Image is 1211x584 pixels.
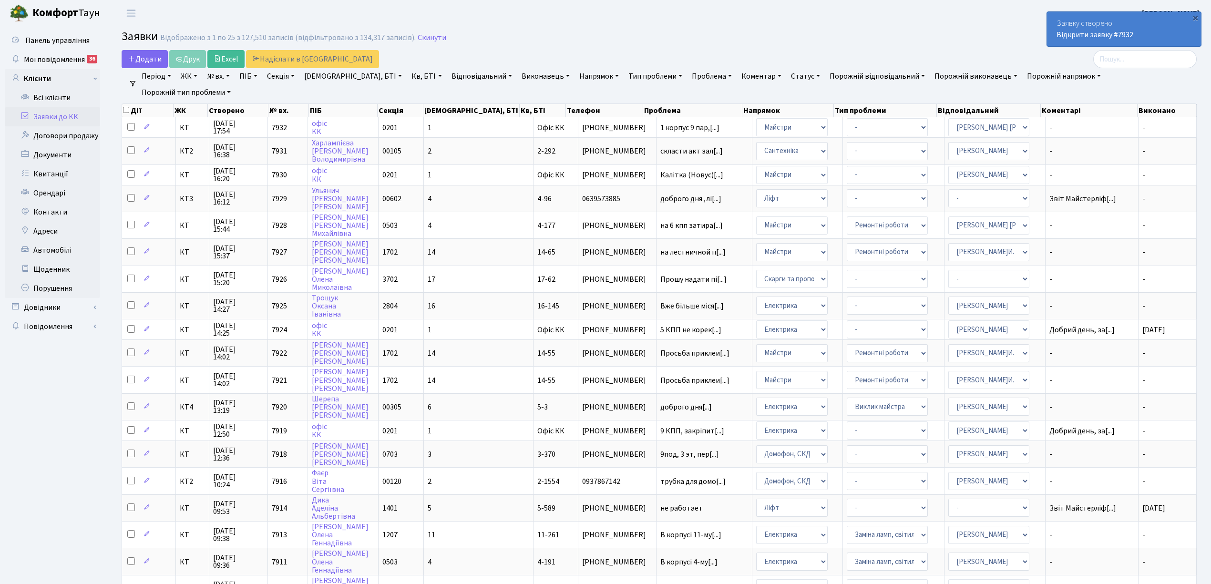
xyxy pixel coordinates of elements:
span: 1702 [382,348,398,359]
span: КТ [180,377,205,384]
th: Виконано [1138,104,1197,117]
th: [DEMOGRAPHIC_DATA], БТІ [423,104,520,117]
div: Відображено з 1 по 25 з 127,510 записів (відфільтровано з 134,317 записів). [160,33,416,42]
span: - [1142,247,1145,257]
span: 11 [428,530,435,540]
span: Звіт Майстерліф[...] [1049,194,1116,204]
a: Відкрити заявку #7932 [1057,30,1133,40]
span: 3702 [382,274,398,285]
a: Шерепа[PERSON_NAME][PERSON_NAME] [312,394,369,420]
span: 00305 [382,402,401,412]
span: 7932 [272,123,287,133]
span: 5 [428,503,431,513]
a: [PERSON_NAME]ОленаМиколаївна [312,266,369,293]
a: Адреси [5,222,100,241]
a: [PERSON_NAME][PERSON_NAME][PERSON_NAME] [312,367,369,394]
span: Панель управління [25,35,90,46]
span: КТ [180,349,205,357]
span: - [1142,220,1145,231]
a: Повідомлення [5,317,100,336]
span: [DATE] 17:54 [213,120,264,135]
span: [PHONE_NUMBER] [582,504,652,512]
span: 1 [428,170,431,180]
a: Порожній напрямок [1023,68,1105,84]
span: 4-96 [537,194,552,204]
span: 7918 [272,449,287,460]
span: 4 [428,194,431,204]
a: Орендарі [5,184,100,203]
span: [PHONE_NUMBER] [582,276,652,283]
span: - [1049,403,1134,411]
span: 0937867142 [582,478,652,485]
span: 0201 [382,426,398,436]
span: 4-177 [537,220,555,231]
img: logo.png [10,4,29,23]
span: 1401 [382,503,398,513]
span: 7928 [272,220,287,231]
span: - [1142,476,1145,487]
span: - [1142,426,1145,436]
a: Відповідальний [448,68,516,84]
span: - [1049,124,1134,132]
a: Період [138,68,175,84]
span: 7926 [272,274,287,285]
span: - [1049,531,1134,539]
span: - [1049,377,1134,384]
span: - [1142,274,1145,285]
span: [DATE] 16:38 [213,143,264,159]
span: - [1049,248,1134,256]
span: на лестничной п[...] [660,247,726,257]
span: Звіт Майстерліф[...] [1049,503,1116,513]
a: Квитанції [5,164,100,184]
span: КТ4 [180,403,205,411]
span: [DATE] 16:12 [213,191,264,206]
span: [PHONE_NUMBER] [582,326,652,334]
span: 7927 [272,247,287,257]
a: ПІБ [236,68,261,84]
span: - [1142,530,1145,540]
span: - [1142,449,1145,460]
span: Просьба приклеи[...] [660,375,729,386]
span: 7924 [272,325,287,335]
span: [PHONE_NUMBER] [582,248,652,256]
span: 2-292 [537,146,555,156]
span: - [1142,375,1145,386]
b: [PERSON_NAME] [1142,8,1200,19]
a: Контакти [5,203,100,222]
span: В корпусі 4-му[...] [660,557,718,567]
th: Тип проблеми [834,104,937,117]
a: Порожній тип проблеми [138,84,235,101]
span: [DATE] 16:20 [213,167,264,183]
th: Проблема [643,104,742,117]
span: [PHONE_NUMBER] [582,222,652,229]
span: Таун [32,5,100,21]
span: 0503 [382,557,398,567]
span: 7929 [272,194,287,204]
a: Напрямок [575,68,623,84]
span: 14 [428,247,435,257]
span: [DATE] 15:44 [213,218,264,233]
span: 7922 [272,348,287,359]
a: офісКК [312,166,327,184]
a: Автомобілі [5,241,100,260]
div: × [1190,13,1200,22]
span: - [1049,147,1134,155]
a: Проблема [688,68,736,84]
span: 1 [428,325,431,335]
a: Мої повідомлення36 [5,50,100,69]
span: [DATE] 14:02 [213,346,264,361]
th: Секція [378,104,423,117]
a: Документи [5,145,100,164]
span: [DATE] 15:20 [213,271,264,287]
span: 14-65 [537,247,555,257]
a: [PERSON_NAME][PERSON_NAME][PERSON_NAME] [312,340,369,367]
span: 00120 [382,476,401,487]
span: - [1049,276,1134,283]
span: 3 [428,449,431,460]
span: Офіс КК [537,123,564,133]
span: КТ [180,302,205,310]
a: [PERSON_NAME]ОленаГеннадіївна [312,522,369,548]
span: 4 [428,220,431,231]
span: Просьба приклеи[...] [660,348,729,359]
span: Калітка (Новус)[...] [660,170,723,180]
